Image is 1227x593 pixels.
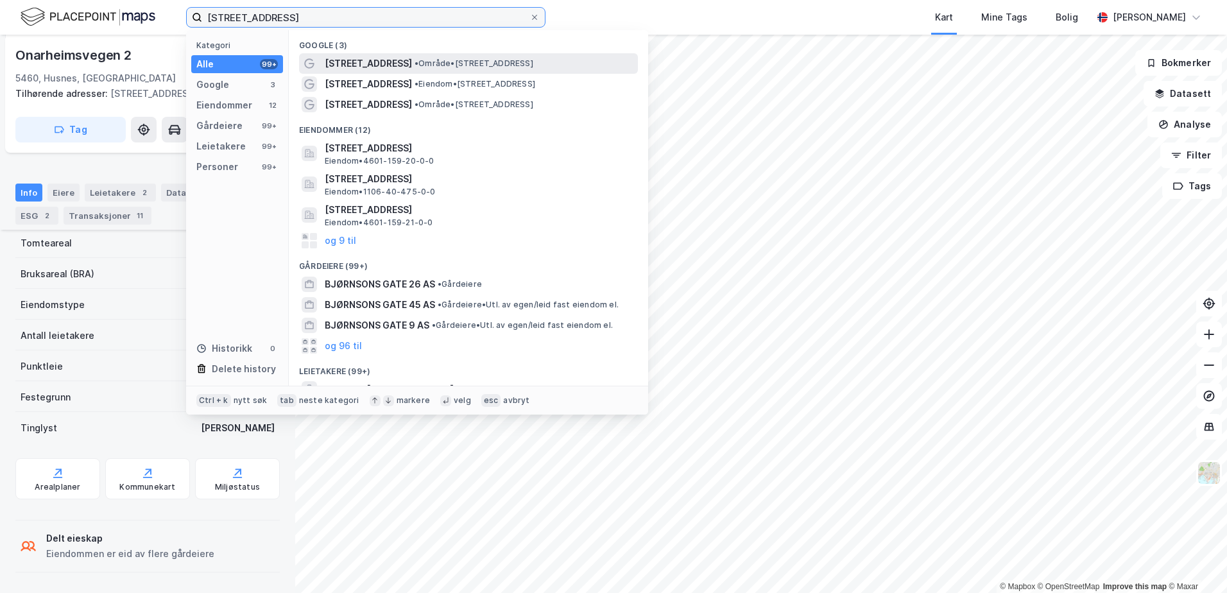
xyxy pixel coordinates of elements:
span: BJØRNSONS GATE 9 AS [325,318,429,333]
iframe: Chat Widget [1163,531,1227,593]
div: nytt søk [234,395,268,406]
div: Leietakere [196,139,246,154]
div: Festegrunn [21,390,71,405]
span: [STREET_ADDRESS] [325,76,412,92]
span: • [438,300,442,309]
span: Gårdeiere • Utl. av egen/leid fast eiendom el. [438,300,619,310]
div: 99+ [260,162,278,172]
div: 12 [268,100,278,110]
span: Gårdeiere [438,279,482,289]
button: Tag [15,117,126,142]
div: 11 [133,209,146,222]
span: • [456,384,460,394]
div: Delt eieskap [46,531,214,546]
div: 5460, Husnes, [GEOGRAPHIC_DATA] [15,71,176,86]
a: Improve this map [1103,582,1167,591]
div: Eiendomstype [21,297,85,313]
div: esc [481,394,501,407]
span: • [432,320,436,330]
span: [STREET_ADDRESS] [325,202,633,218]
button: og 96 til [325,338,362,354]
div: Google [196,77,229,92]
div: Kontrollprogram for chat [1163,531,1227,593]
div: Delete history [212,361,276,377]
div: Bruksareal (BRA) [21,266,94,282]
div: Alle [196,56,214,72]
span: • [415,79,418,89]
div: Transaksjoner [64,207,151,225]
div: Kommunekart [119,482,175,492]
div: Personer [196,159,238,175]
div: 99+ [260,59,278,69]
div: Leietakere (99+) [289,356,648,379]
span: Eiendom • 4601-159-20-0-0 [325,156,434,166]
span: Eiendom • [STREET_ADDRESS] [415,79,535,89]
div: Bolig [1056,10,1078,25]
button: og 9 til [325,233,356,248]
div: Eiere [47,184,80,202]
div: Onarheimsvegen 2 [15,45,134,65]
span: • [438,279,442,289]
div: Eiendommer (12) [289,115,648,138]
div: [STREET_ADDRESS] [15,86,270,101]
button: Bokmerker [1135,50,1222,76]
span: [STREET_ADDRESS] [325,141,633,156]
div: markere [397,395,430,406]
div: neste kategori [299,395,359,406]
div: Gårdeiere (99+) [289,251,648,274]
span: Område • [STREET_ADDRESS] [415,99,533,110]
div: 99+ [260,121,278,131]
div: velg [454,395,471,406]
div: [PERSON_NAME] [1113,10,1186,25]
div: Historikk [196,341,252,356]
span: SAMEIET [STREET_ADDRESS] [325,382,454,397]
div: Ctrl + k [196,394,231,407]
div: Google (3) [289,30,648,53]
span: BJØRNSONS GATE 45 AS [325,297,435,313]
span: Gårdeiere • Utl. av egen/leid fast eiendom el. [432,320,613,331]
a: OpenStreetMap [1038,582,1100,591]
div: avbryt [503,395,529,406]
div: 2 [138,186,151,199]
div: 99+ [260,141,278,151]
span: Leietaker [456,384,499,395]
div: tab [277,394,296,407]
div: Eiendommer [196,98,252,113]
div: 3 [268,80,278,90]
span: BJØRNSONS GATE 26 AS [325,277,435,292]
span: Eiendom • 4601-159-21-0-0 [325,218,433,228]
button: Analyse [1147,112,1222,137]
span: Område • [STREET_ADDRESS] [415,58,533,69]
span: [STREET_ADDRESS] [325,97,412,112]
div: Kart [935,10,953,25]
button: Tags [1162,173,1222,199]
div: ESG [15,207,58,225]
span: Tilhørende adresser: [15,88,110,99]
span: Eiendom • 1106-40-475-0-0 [325,187,436,197]
div: Eiendommen er eid av flere gårdeiere [46,546,214,562]
div: Kategori [196,40,283,50]
div: Antall leietakere [21,328,94,343]
input: Søk på adresse, matrikkel, gårdeiere, leietakere eller personer [202,8,529,27]
div: Info [15,184,42,202]
span: • [415,58,418,68]
span: [STREET_ADDRESS] [325,171,633,187]
div: Gårdeiere [196,118,243,133]
div: Datasett [161,184,209,202]
div: 0 [268,343,278,354]
button: Datasett [1144,81,1222,107]
div: Leietakere [85,184,156,202]
div: Miljøstatus [215,482,260,492]
div: 2 [40,209,53,222]
img: Z [1197,461,1221,485]
div: Arealplaner [35,482,80,492]
div: Tinglyst [21,420,57,436]
button: Filter [1160,142,1222,168]
div: [PERSON_NAME] [201,420,275,436]
div: Punktleie [21,359,63,374]
img: logo.f888ab2527a4732fd821a326f86c7f29.svg [21,6,155,28]
span: • [415,99,418,109]
div: Tomteareal [21,236,72,251]
a: Mapbox [1000,582,1035,591]
div: Mine Tags [981,10,1027,25]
